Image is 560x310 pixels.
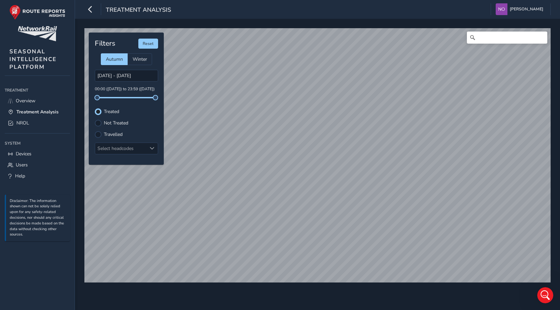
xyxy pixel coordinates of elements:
div: System [5,138,70,148]
img: customer logo [18,26,57,41]
a: Help [5,170,70,182]
div: Treatment [5,85,70,95]
canvas: Map [84,28,551,282]
span: Autumn [106,56,123,62]
span: Treatment Analysis [16,109,59,115]
a: Users [5,159,70,170]
span: Winter [133,56,147,62]
img: rr logo [9,5,65,20]
iframe: Intercom live chat [537,287,553,303]
span: Treatment Analysis [106,6,171,15]
a: Treatment Analysis [5,106,70,117]
label: Treated [104,109,119,114]
button: Reset [138,39,158,49]
p: 00:00 ([DATE]) to 23:59 ([DATE]) [95,86,158,92]
div: Select headcodes [95,143,147,154]
a: NROL [5,117,70,128]
span: Devices [16,151,31,157]
div: Winter [128,53,152,65]
p: Disclaimer: The information shown can not be solely relied upon for any safety-related decisions,... [10,198,67,238]
div: Autumn [101,53,128,65]
a: Overview [5,95,70,106]
h4: Filters [95,39,115,48]
span: SEASONAL INTELLIGENCE PLATFORM [9,48,57,71]
label: Not Treated [104,121,128,125]
span: Users [16,162,28,168]
span: NROL [16,120,29,126]
a: Devices [5,148,70,159]
button: [PERSON_NAME] [496,3,546,15]
label: Travelled [104,132,123,137]
span: Overview [16,98,36,104]
span: Help [15,173,25,179]
input: Search [467,32,547,44]
span: [PERSON_NAME] [510,3,543,15]
img: diamond-layout [496,3,507,15]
